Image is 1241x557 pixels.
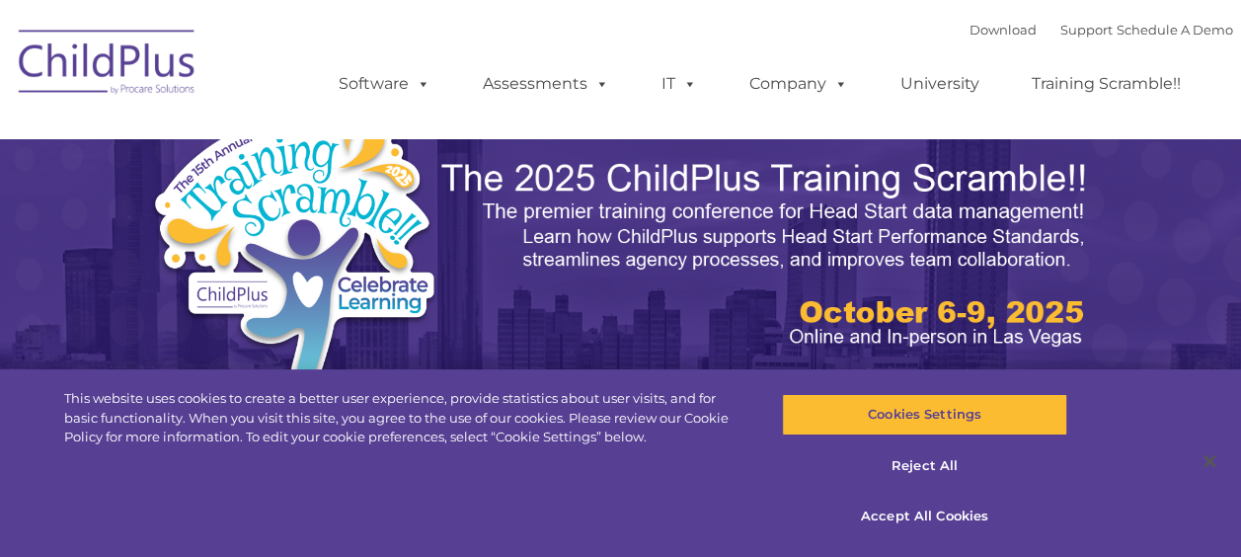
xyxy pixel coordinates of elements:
button: Accept All Cookies [782,496,1067,537]
a: Software [319,64,450,104]
a: Assessments [463,64,629,104]
a: Download [970,22,1037,38]
span: Phone number [274,211,358,226]
a: Schedule A Demo [1117,22,1233,38]
button: Reject All [782,445,1067,487]
div: This website uses cookies to create a better user experience, provide statistics about user visit... [64,389,744,447]
a: IT [642,64,717,104]
a: Company [730,64,868,104]
font: | [970,22,1233,38]
a: University [881,64,999,104]
img: ChildPlus by Procare Solutions [9,16,206,115]
button: Cookies Settings [782,394,1067,436]
span: Last name [274,130,335,145]
a: Training Scramble!! [1012,64,1201,104]
button: Close [1188,439,1231,483]
a: Support [1060,22,1113,38]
